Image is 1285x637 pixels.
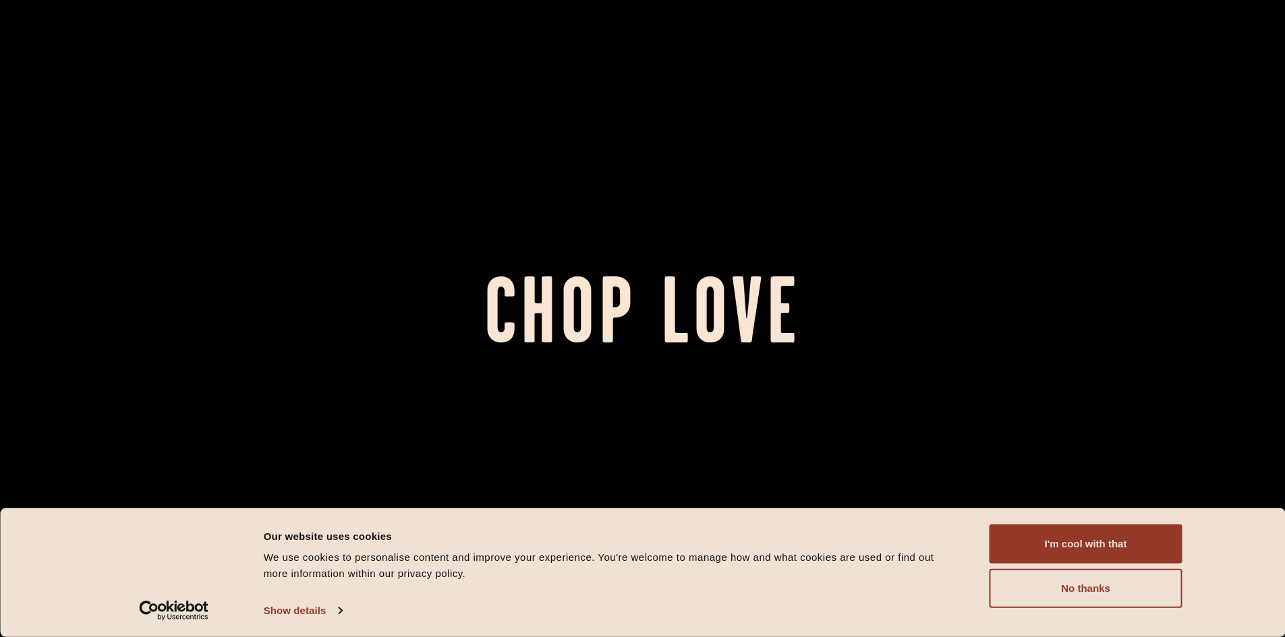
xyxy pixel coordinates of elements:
[264,549,959,582] div: We use cookies to personalise content and improve your experience. You're welcome to manage how a...
[990,524,1182,564] button: I'm cool with that
[264,601,342,621] a: Show details
[264,528,959,544] div: Our website uses cookies
[990,569,1182,608] button: No thanks
[115,601,233,621] a: Usercentrics Cookiebot - opens in a new window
